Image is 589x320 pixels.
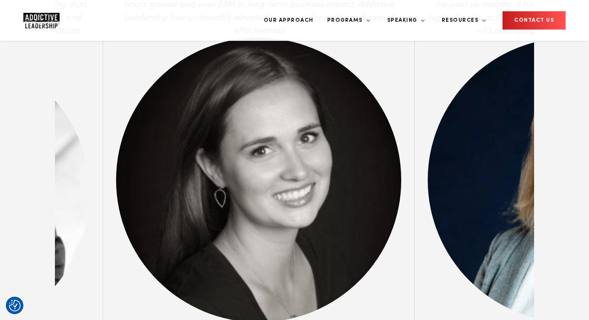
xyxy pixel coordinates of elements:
[436,6,487,35] a: Resources
[503,11,566,30] a: CONTACT US
[9,300,21,311] button: Consent Preferences
[258,6,319,35] a: Our Approach
[321,6,370,35] a: Programs
[381,6,425,35] a: Speaking
[9,300,21,311] img: Revisit consent button
[23,13,70,28] a: Home
[23,13,60,28] img: Company Logo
